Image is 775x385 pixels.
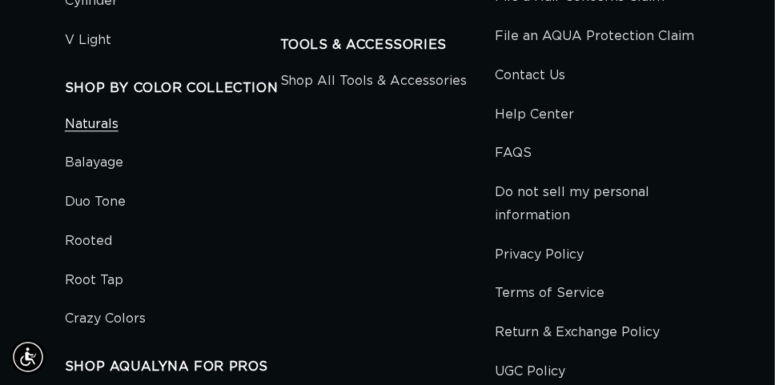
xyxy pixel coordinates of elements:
[495,17,694,56] a: File an AQUA Protection Claim
[495,274,604,313] a: Terms of Service
[65,80,280,97] h2: SHOP BY COLOR COLLECTION
[280,70,468,101] a: Shop All Tools & Accessories
[65,143,123,182] a: Balayage
[65,261,123,300] a: Root Tap
[495,235,584,275] a: Privacy Policy
[65,222,112,261] a: Rooted
[65,21,111,60] a: V Light
[495,56,565,95] a: Contact Us
[65,359,280,375] h2: SHOP AQUALYNA FOR PROS
[495,173,698,235] a: Do not sell my personal information
[495,95,574,134] a: Help Center
[10,339,46,375] div: Accessibility Menu
[280,37,496,54] h2: TOOLS & ACCESSORIES
[65,113,118,144] a: Naturals
[65,299,146,339] a: Crazy Colors
[695,308,775,385] iframe: Chat Widget
[65,182,126,222] a: Duo Tone
[495,313,660,352] a: Return & Exchange Policy
[495,134,532,173] a: FAQS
